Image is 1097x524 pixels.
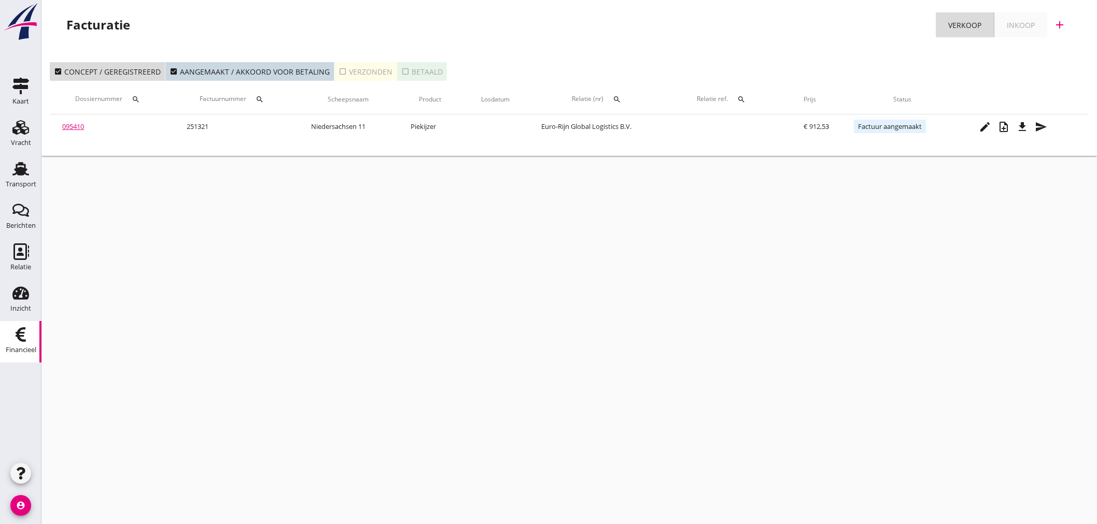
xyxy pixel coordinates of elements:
div: Verzonden [339,66,392,77]
i: check_box_outline_blank [401,67,410,76]
div: Kaart [12,98,29,105]
div: Facturatie [66,17,130,33]
button: Verzonden [334,62,397,81]
th: Factuurnummer [174,85,298,114]
button: Concept / geregistreerd [50,62,165,81]
div: Concept / geregistreerd [54,66,161,77]
td: Piekijzer [398,114,461,139]
button: Betaald [397,62,447,81]
a: 095410 [62,122,84,131]
i: check_box [54,67,62,76]
img: logo-small.a267ee39.svg [2,3,39,41]
td: € 912,53 [778,114,841,139]
th: Losdatum [461,85,529,114]
div: Betaald [401,66,443,77]
th: Scheepsnaam [299,85,399,114]
i: check_box_outline_blank [339,67,347,76]
td: Niedersachsen 11 [299,114,399,139]
div: Inkoop [1007,20,1035,31]
i: check_box [170,67,178,76]
th: Dossiernummer [50,85,174,114]
div: Verkoop [948,20,981,31]
span: Factuur aangemaakt [854,120,926,133]
div: Aangemaakt / akkoord voor betaling [170,66,330,77]
a: Verkoop [936,12,994,37]
div: Transport [6,181,36,187]
th: Prijs [778,85,841,114]
td: Euro-Rijn Global Logistics B.V. [529,114,673,139]
div: Vracht [11,139,31,146]
i: send [1035,121,1047,133]
div: Inzicht [10,305,31,312]
div: Relatie [10,264,31,270]
th: Product [398,85,461,114]
i: search [132,95,140,104]
i: search [737,95,746,104]
div: Berichten [6,222,36,229]
th: Relatie ref. [673,85,778,114]
th: Status [841,85,963,114]
i: account_circle [10,495,31,516]
i: note_add [997,121,1010,133]
i: search [256,95,264,104]
button: Aangemaakt / akkoord voor betaling [165,62,334,81]
div: Financieel [6,346,36,353]
i: search [613,95,621,104]
i: edit [979,121,991,133]
a: Inkoop [994,12,1047,37]
i: file_download [1016,121,1029,133]
td: 251321 [174,114,298,139]
th: Relatie (nr) [529,85,673,114]
i: add [1053,19,1066,31]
